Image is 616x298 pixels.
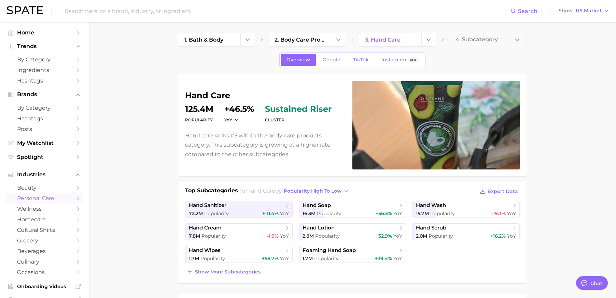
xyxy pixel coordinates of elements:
a: beauty [5,182,83,193]
span: +56.5% [376,210,392,217]
span: My Watchlist [17,140,72,146]
span: 2. body care products [275,36,325,43]
a: Google [317,54,346,66]
span: Popularity [430,210,455,217]
a: hand wipes1.7m Popularity+58.7% YoY [185,246,293,263]
span: hand sanitizer [189,202,226,209]
span: YoY [507,210,516,217]
a: hand scrub2.0m Popularity+16.2% YoY [412,223,520,240]
a: Posts [5,124,83,134]
span: hand cream [189,225,222,231]
a: hand wash15.7m Popularity-19.3% YoY [412,201,520,218]
a: Hashtags [5,113,83,124]
span: YoY [507,233,516,239]
dd: 125.4m [185,105,213,113]
span: Show [559,9,574,13]
span: Ingredients [17,67,72,73]
button: popularity high to low [282,187,351,196]
a: My Watchlist [5,138,83,148]
span: Popularity [201,233,226,239]
span: 7.8m [189,233,200,239]
a: Hashtags [5,75,83,86]
a: Ingredients [5,65,83,75]
span: -1.9% [267,233,279,239]
a: occasions [5,267,83,278]
span: by Category [17,105,72,111]
a: by Category [5,103,83,113]
span: Popularity [317,210,341,217]
span: Trends [17,43,72,49]
button: Trends [5,41,83,51]
span: 1. bath & body [184,36,223,43]
span: YoY [224,117,232,123]
span: YoY [280,210,289,217]
span: Hashtags [17,115,72,122]
span: Export Data [488,189,518,194]
span: homecare [17,216,72,223]
a: by Category [5,54,83,65]
span: Popularity [315,233,340,239]
a: hand soap16.3m Popularity+56.5% YoY [299,201,406,218]
span: Home [17,29,72,36]
span: hand soap [303,202,331,209]
button: Show more subcategories [185,267,262,277]
span: occasions [17,269,72,275]
a: 3. hand care [359,33,421,46]
span: Popularity [314,255,339,262]
dt: cluster [265,116,332,124]
span: by Category [17,56,72,63]
a: hand sanitizer72.2m Popularity+111.4% YoY [185,201,293,218]
span: +58.7% [262,255,279,262]
button: Change Category [331,33,346,46]
span: Spotlight [17,154,72,160]
button: Brands [5,89,83,100]
span: Overview [286,57,310,63]
span: Industries [17,172,72,178]
span: Google [323,57,340,63]
span: 1.7m [303,255,313,262]
a: InstagramBeta [376,54,424,66]
span: 72.2m [189,210,203,217]
button: Industries [5,169,83,180]
span: US Market [576,9,602,13]
a: Spotlight [5,152,83,162]
span: 2.8m [303,233,314,239]
button: YoY [224,117,239,123]
a: beverages [5,246,83,256]
span: YoY [393,255,402,262]
button: Change Category [240,33,255,46]
span: Popularity [200,255,225,262]
span: Search [518,8,537,14]
span: hand lotion [303,225,335,231]
button: Export Data [478,187,520,196]
a: wellness [5,204,83,214]
button: ShowUS Market [557,6,611,15]
h1: hand care [185,91,344,100]
span: hand wash [416,202,446,209]
a: TikTok [347,54,375,66]
span: +32.9% [376,233,392,239]
span: YoY [393,210,402,217]
span: Onboarding Videos [17,283,72,289]
span: personal care [17,195,72,202]
span: 15.7m [416,210,429,217]
h1: Top Subcategories [185,187,238,197]
a: homecare [5,214,83,225]
button: 4. Subcategory [450,33,527,46]
span: popularity high to low [284,188,341,194]
span: +111.4% [262,210,279,217]
a: 1. bath & body [178,33,240,46]
span: culinary [17,258,72,265]
p: Hand care ranks #5 within the body care products category. This subcategory is growing at a highe... [185,131,344,159]
span: Popularity [429,233,453,239]
a: cultural shifts [5,225,83,235]
dd: +46.5% [224,105,254,113]
span: YoY [393,233,402,239]
span: hand wipes [189,247,221,254]
span: 16.3m [303,210,316,217]
span: -19.3% [491,210,506,217]
a: Home [5,27,83,38]
span: Beta [410,57,416,63]
span: +39.4% [375,255,392,262]
span: hand scrub [416,225,446,231]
